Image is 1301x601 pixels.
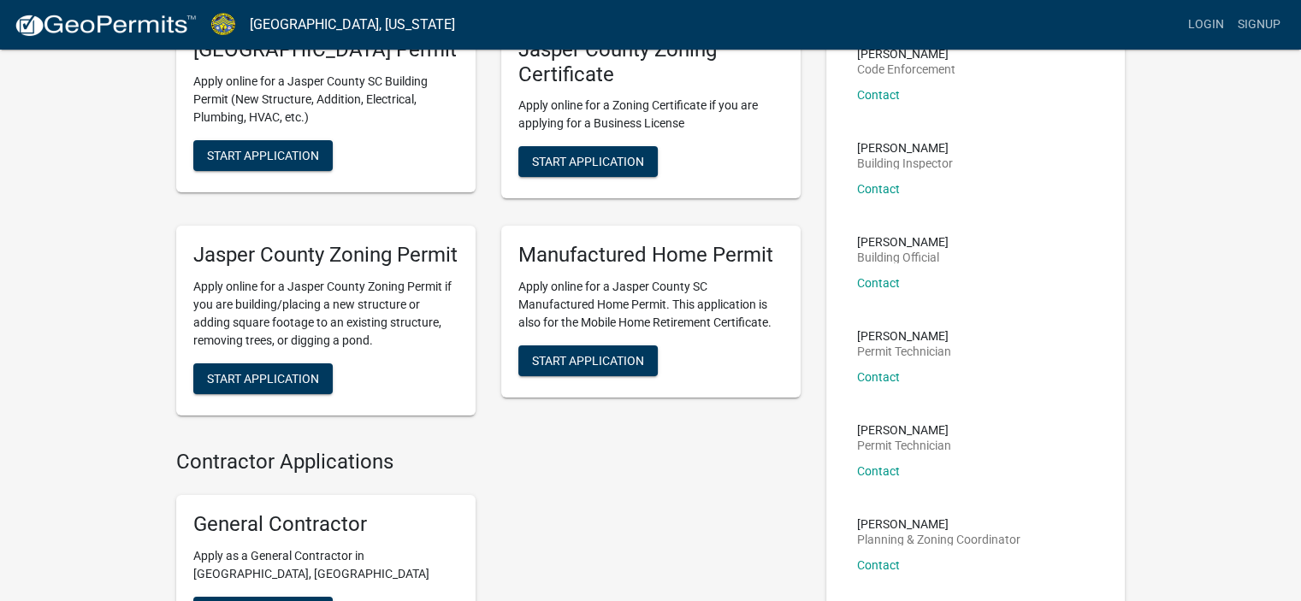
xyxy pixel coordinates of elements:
[207,148,319,162] span: Start Application
[193,243,458,268] h5: Jasper County Zoning Permit
[857,276,900,290] a: Contact
[857,345,951,357] p: Permit Technician
[1231,9,1287,41] a: Signup
[857,439,951,451] p: Permit Technician
[193,363,333,394] button: Start Application
[518,146,658,177] button: Start Application
[518,278,784,332] p: Apply online for a Jasper County SC Manufactured Home Permit. This application is also for the Mo...
[857,236,949,248] p: [PERSON_NAME]
[857,424,951,436] p: [PERSON_NAME]
[857,48,955,60] p: [PERSON_NAME]
[857,142,953,154] p: [PERSON_NAME]
[857,533,1020,545] p: Planning & Zoning Coordinator
[857,88,900,102] a: Contact
[857,330,951,342] p: [PERSON_NAME]
[518,38,784,87] h5: Jasper County Zoning Certificate
[193,38,458,62] h5: [GEOGRAPHIC_DATA] Permit
[518,243,784,268] h5: Manufactured Home Permit
[857,63,955,75] p: Code Enforcement
[210,13,236,36] img: Jasper County, South Carolina
[193,140,333,171] button: Start Application
[250,10,455,39] a: [GEOGRAPHIC_DATA], [US_STATE]
[193,278,458,350] p: Apply online for a Jasper County Zoning Permit if you are building/placing a new structure or add...
[532,354,644,368] span: Start Application
[193,547,458,583] p: Apply as a General Contractor in [GEOGRAPHIC_DATA], [GEOGRAPHIC_DATA]
[857,464,900,478] a: Contact
[176,450,801,474] h4: Contractor Applications
[857,182,900,196] a: Contact
[857,251,949,263] p: Building Official
[193,512,458,537] h5: General Contractor
[857,518,1020,530] p: [PERSON_NAME]
[518,345,658,376] button: Start Application
[193,73,458,127] p: Apply online for a Jasper County SC Building Permit (New Structure, Addition, Electrical, Plumbin...
[532,155,644,168] span: Start Application
[207,372,319,386] span: Start Application
[857,370,900,384] a: Contact
[1181,9,1231,41] a: Login
[518,97,784,133] p: Apply online for a Zoning Certificate if you are applying for a Business License
[857,558,900,572] a: Contact
[857,157,953,169] p: Building Inspector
